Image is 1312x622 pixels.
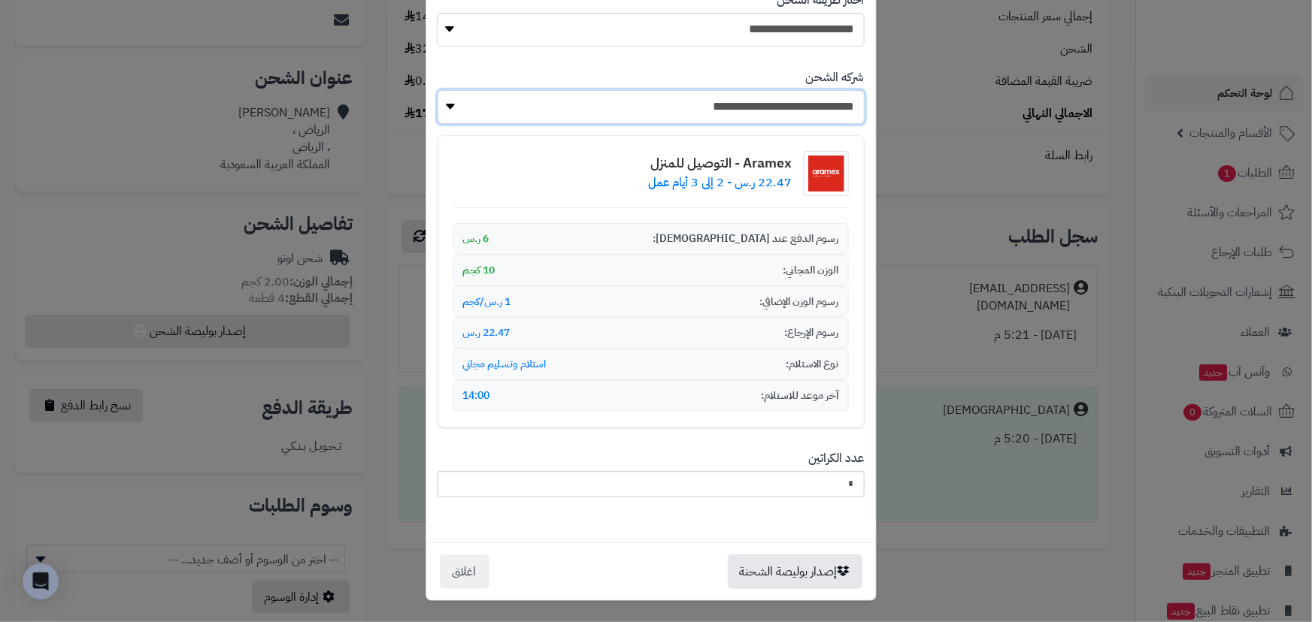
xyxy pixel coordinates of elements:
span: 1 ر.س/كجم [463,294,511,309]
button: إصدار بوليصة الشحنة [728,554,862,589]
span: 10 كجم [463,263,495,278]
span: الوزن المجاني: [783,263,839,278]
span: نوع الاستلام: [786,357,839,372]
span: رسوم الوزن الإضافي: [760,294,839,309]
span: استلام وتسليم مجاني [463,357,547,372]
span: رسوم الإرجاع: [785,325,839,340]
p: 22.47 ر.س - 2 إلى 3 أيام عمل [649,174,792,192]
div: Open Intercom Messenger [23,563,59,599]
span: 14:00 [463,388,490,403]
span: رسوم الدفع عند [DEMOGRAPHIC_DATA]: [653,231,839,246]
img: شعار شركة الشحن [804,151,849,196]
button: اغلاق [440,554,489,589]
h4: Aramex - التوصيل للمنزل [649,155,792,171]
span: 6 ر.س [463,231,489,246]
label: شركه الشحن [806,69,865,86]
span: آخر موعد للاستلام: [762,388,839,403]
span: 22.47 ر.س [463,325,511,340]
label: عدد الكراتين [809,450,865,467]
